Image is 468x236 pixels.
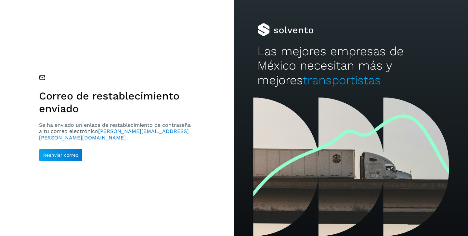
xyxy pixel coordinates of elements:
[39,149,83,162] button: Reenviar correo
[39,90,193,115] h1: Correo de restablecimiento enviado
[43,153,78,157] span: Reenviar correo
[39,122,193,141] p: Se ha enviado un enlace de restablecimiento de contraseña a tu correo electrónico
[303,73,381,87] span: transportistas
[257,44,445,87] h2: Las mejores empresas de México necesitan más y mejores
[39,128,189,140] span: [PERSON_NAME][EMAIL_ADDRESS][PERSON_NAME][DOMAIN_NAME]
